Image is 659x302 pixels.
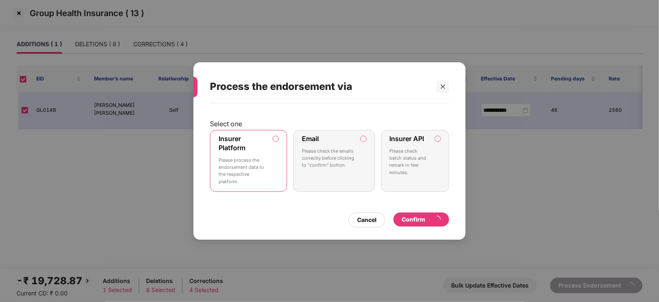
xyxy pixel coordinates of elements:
span: loading [433,216,441,223]
label: Email [302,134,319,143]
p: Please check the emails correctly before clicking to “confirm” button. [302,148,355,169]
p: Please check batch status and remark in few minutes. [390,148,429,176]
p: Select one [210,120,449,128]
span: close [440,84,446,90]
div: Confirm [402,215,441,224]
input: Insurer PlatformPlease process the endorsement data to the respective platform [273,136,278,142]
label: Insurer API [390,134,424,143]
div: Cancel [357,215,377,224]
div: Process the endorsement via [210,71,429,103]
p: Please process the endorsement data to the respective platform [219,157,267,185]
input: Insurer APIPlease check batch status and remark in few minutes. [435,136,440,142]
input: EmailPlease check the emails correctly before clicking to “confirm” button. [361,136,366,142]
label: Insurer Platform [219,134,245,152]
